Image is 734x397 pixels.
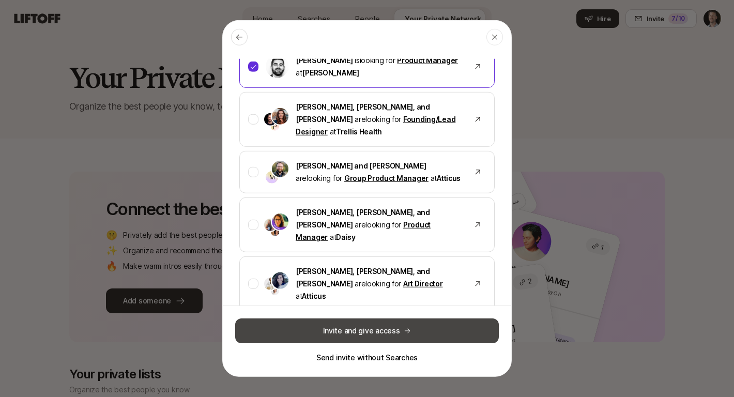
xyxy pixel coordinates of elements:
[336,127,382,136] span: Trellis Health
[296,115,455,136] a: Founding/Lead Designer
[344,174,429,182] a: Group Product Manager
[302,68,359,77] span: [PERSON_NAME]
[269,174,275,180] p: M
[273,124,277,130] p: P
[266,55,288,78] img: Hessam Mostajabi
[296,267,430,288] span: [PERSON_NAME], [PERSON_NAME], and [PERSON_NAME]
[264,277,277,289] img: Eiko Franklin
[296,220,431,241] a: Product Manager
[296,206,463,243] p: are looking for at
[272,108,288,125] img: Estelle Giraud
[264,113,277,125] img: Ryan Nabat
[272,161,288,177] img: Ben Abrahams
[264,218,277,231] img: Lindsey Simmons
[336,233,356,241] span: Daisy
[296,161,426,170] span: [PERSON_NAME] and [PERSON_NAME]
[271,287,279,295] img: Julie Bain-Kim
[272,272,288,289] img: Barrie Tovar
[296,208,430,229] span: [PERSON_NAME], [PERSON_NAME], and [PERSON_NAME]
[235,318,499,343] button: Invite and give access
[296,160,463,185] p: are looking for at
[272,213,288,230] img: Rebecca Hochreiter
[403,279,443,288] a: Art Director
[316,352,418,364] button: Send invite without Searches
[296,101,463,138] p: are looking for at
[302,292,326,300] span: Atticus
[296,265,463,302] p: are looking for at
[437,174,461,182] span: Atticus
[296,54,463,79] p: is looking for at
[296,102,430,124] span: [PERSON_NAME], [PERSON_NAME], and [PERSON_NAME]
[296,56,353,65] span: [PERSON_NAME]
[271,228,279,236] img: Rachel Joksimovic
[397,56,458,65] a: Product Manager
